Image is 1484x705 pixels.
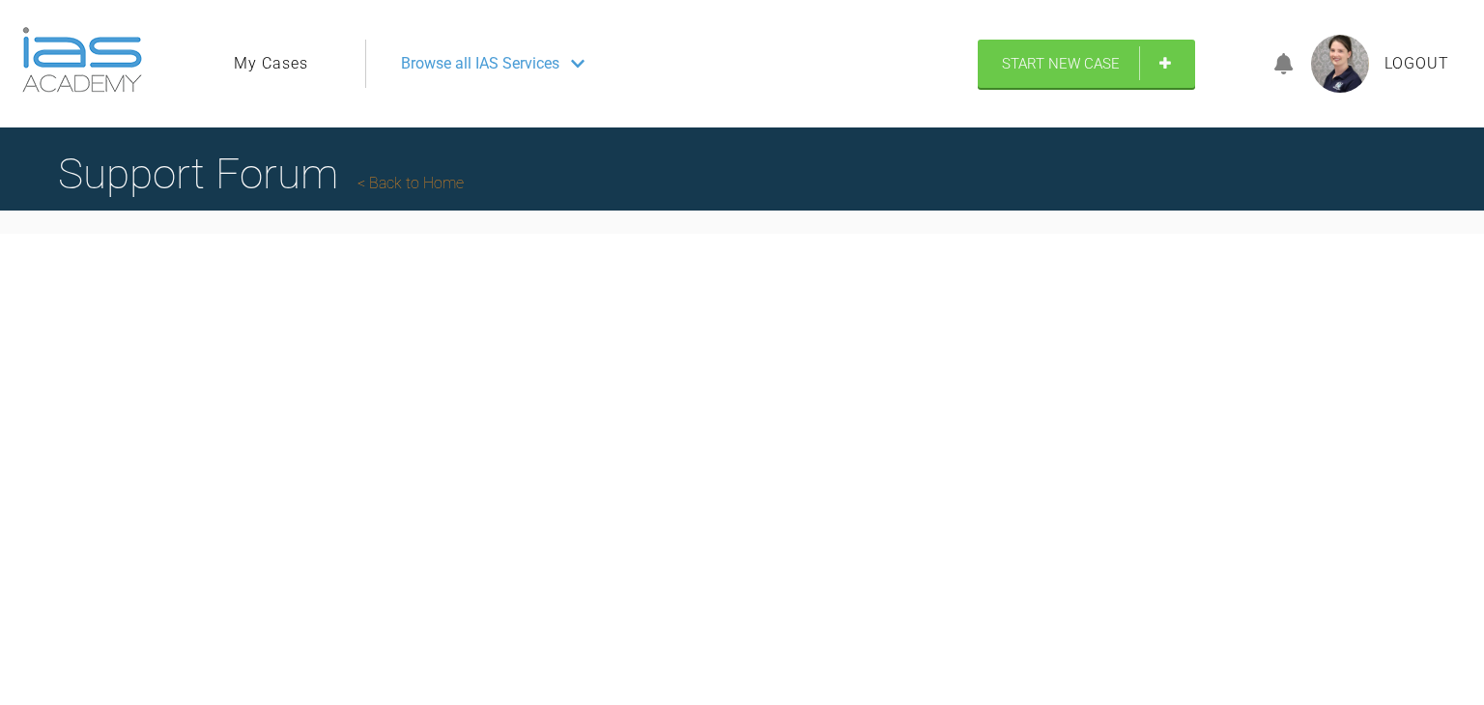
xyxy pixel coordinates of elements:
[1311,35,1369,93] img: profile.png
[1384,51,1449,76] a: Logout
[22,27,142,93] img: logo-light.3e3ef733.png
[234,51,308,76] a: My Cases
[978,40,1195,88] a: Start New Case
[357,174,464,192] a: Back to Home
[1002,55,1120,72] span: Start New Case
[58,140,464,208] h1: Support Forum
[401,51,559,76] span: Browse all IAS Services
